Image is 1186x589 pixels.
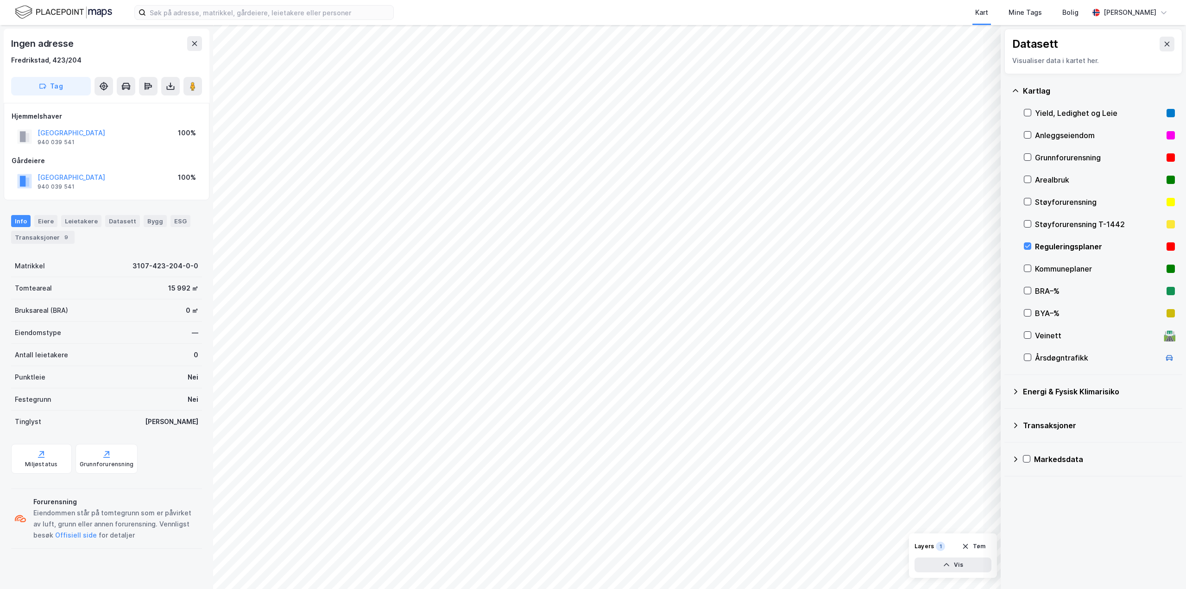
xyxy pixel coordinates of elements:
[12,111,202,122] div: Hjemmelshaver
[1062,7,1079,18] div: Bolig
[1035,263,1163,274] div: Kommuneplaner
[146,6,393,19] input: Søk på adresse, matrikkel, gårdeiere, leietakere eller personer
[1035,219,1163,230] div: Støyforurensning T-1442
[15,305,68,316] div: Bruksareal (BRA)
[1023,85,1175,96] div: Kartlag
[168,283,198,294] div: 15 992 ㎡
[11,77,91,95] button: Tag
[1035,308,1163,319] div: BYA–%
[915,543,934,550] div: Layers
[1035,352,1160,363] div: Årsdøgntrafikk
[1012,55,1174,66] div: Visualiser data i kartet her.
[178,172,196,183] div: 100%
[132,260,198,272] div: 3107-423-204-0-0
[915,557,991,572] button: Vis
[33,507,198,541] div: Eiendommen står på tomtegrunn som er påvirket av luft, grunn eller annen forurensning. Vennligst ...
[178,127,196,139] div: 100%
[15,283,52,294] div: Tomteareal
[38,139,75,146] div: 940 039 541
[1035,152,1163,163] div: Grunnforurensning
[15,372,45,383] div: Punktleie
[188,372,198,383] div: Nei
[80,461,133,468] div: Grunnforurensning
[25,461,57,468] div: Miljøstatus
[12,155,202,166] div: Gårdeiere
[1035,241,1163,252] div: Reguleringsplaner
[62,233,71,242] div: 9
[1009,7,1042,18] div: Mine Tags
[11,231,75,244] div: Transaksjoner
[11,215,31,227] div: Info
[15,4,112,20] img: logo.f888ab2527a4732fd821a326f86c7f29.svg
[936,542,945,551] div: 1
[186,305,198,316] div: 0 ㎡
[192,327,198,338] div: —
[15,394,51,405] div: Festegrunn
[1035,330,1160,341] div: Veinett
[15,327,61,338] div: Eiendomstype
[1035,130,1163,141] div: Anleggseiendom
[1035,196,1163,208] div: Støyforurensning
[170,215,190,227] div: ESG
[188,394,198,405] div: Nei
[1104,7,1156,18] div: [PERSON_NAME]
[975,7,988,18] div: Kart
[956,539,991,554] button: Tøm
[1023,420,1175,431] div: Transaksjoner
[15,349,68,361] div: Antall leietakere
[34,215,57,227] div: Eiere
[1163,329,1176,342] div: 🛣️
[1023,386,1175,397] div: Energi & Fysisk Klimarisiko
[61,215,101,227] div: Leietakere
[38,183,75,190] div: 940 039 541
[145,416,198,427] div: [PERSON_NAME]
[144,215,167,227] div: Bygg
[33,496,198,507] div: Forurensning
[1034,454,1175,465] div: Markedsdata
[11,36,75,51] div: Ingen adresse
[1035,108,1163,119] div: Yield, Ledighet og Leie
[1140,545,1186,589] iframe: Chat Widget
[194,349,198,361] div: 0
[1035,174,1163,185] div: Arealbruk
[15,260,45,272] div: Matrikkel
[105,215,140,227] div: Datasett
[15,416,41,427] div: Tinglyst
[1035,285,1163,297] div: BRA–%
[1140,545,1186,589] div: Kontrollprogram for chat
[11,55,82,66] div: Fredrikstad, 423/204
[1012,37,1058,51] div: Datasett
